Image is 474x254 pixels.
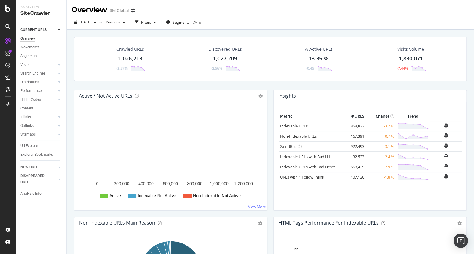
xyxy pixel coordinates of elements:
[20,191,42,197] div: Analysis Info
[280,144,296,149] a: 2xx URLs
[20,70,45,77] div: Search Engines
[20,105,62,112] a: Content
[20,123,34,129] div: Outlinks
[20,151,62,158] a: Explorer Bookmarks
[131,8,135,13] div: arrow-right-arrow-left
[20,27,56,33] a: CURRENT URLS
[20,151,53,158] div: Explorer Bookmarks
[20,53,37,59] div: Segments
[278,92,296,100] h4: Insights
[211,66,222,71] div: -2.56%
[20,79,39,85] div: Distribution
[163,181,178,186] text: 600,000
[20,114,56,120] a: Inlinks
[366,141,396,151] td: -3.1 %
[366,162,396,172] td: -2.9 %
[72,17,99,27] button: [DATE]
[99,20,103,25] span: vs
[258,94,263,98] i: Options
[213,55,237,63] div: 1,027,209
[399,55,423,63] div: 1,830,071
[20,96,41,103] div: HTTP Codes
[80,20,91,25] span: 2025 Aug. 17th
[20,143,62,149] a: Url Explorer
[342,112,366,121] th: # URLS
[444,153,448,158] div: bell-plus
[20,44,62,50] a: Movements
[279,220,379,226] div: HTML Tags Performance for Indexable URLs
[397,46,424,52] div: Visits Volume
[116,66,128,71] div: -2.57%
[234,181,253,186] text: 1,200,000
[309,55,328,63] div: 13.35 %
[187,181,202,186] text: 800,000
[116,46,144,52] div: Crawled URLs
[280,154,330,159] a: Indexable URLs with Bad H1
[444,143,448,148] div: bell-plus
[20,70,56,77] a: Search Engines
[20,79,56,85] a: Distribution
[292,247,299,251] text: Title
[118,55,142,63] div: 1,026,213
[20,164,56,170] a: NEW URLS
[109,193,121,198] text: Active
[191,20,202,25] div: [DATE]
[279,112,342,121] th: Metric
[280,164,346,170] a: Indexable URLs with Bad Description
[366,172,396,182] td: -1.8 %
[397,66,408,71] div: -7.44%
[103,20,120,25] span: Previous
[20,173,56,185] a: DISAPPEARED URLS
[366,131,396,141] td: +0.7 %
[20,27,47,33] div: CURRENT URLS
[280,123,308,129] a: Indexable URLs
[193,193,241,198] text: Non-Indexable Not Active
[103,17,128,27] button: Previous
[20,62,29,68] div: Visits
[133,17,159,27] button: Filters
[20,123,56,129] a: Outlinks
[20,35,35,42] div: Overview
[305,46,333,52] div: % Active URLs
[110,8,129,14] div: 3M Global
[20,173,51,185] div: DISAPPEARED URLS
[96,181,99,186] text: 0
[79,112,262,206] svg: A chart.
[138,193,176,198] text: Indexable Not Active
[20,35,62,42] a: Overview
[366,151,396,162] td: -2.4 %
[444,133,448,138] div: bell-plus
[248,204,266,209] a: View More
[20,164,38,170] div: NEW URLS
[20,88,56,94] a: Performance
[444,164,448,168] div: bell-plus
[20,10,62,17] div: SiteCrawler
[173,20,189,25] span: Segments
[342,141,366,151] td: 922,493
[20,96,56,103] a: HTTP Codes
[342,151,366,162] td: 32,523
[444,123,448,128] div: bell-plus
[454,234,468,248] div: Open Intercom Messenger
[138,181,154,186] text: 400,000
[457,221,462,225] div: gear
[114,181,129,186] text: 200,000
[342,131,366,141] td: 167,391
[79,92,132,100] h4: Active / Not Active URLs
[20,88,42,94] div: Performance
[366,112,396,121] th: Change
[306,66,314,71] div: -0.45
[208,46,242,52] div: Discovered URLs
[444,174,448,179] div: bell-plus
[20,114,31,120] div: Inlinks
[20,44,39,50] div: Movements
[141,20,151,25] div: Filters
[210,181,228,186] text: 1,000,000
[20,143,39,149] div: Url Explorer
[20,131,56,138] a: Sitemaps
[164,17,205,27] button: Segments[DATE]
[342,172,366,182] td: 107,136
[342,162,366,172] td: 668,425
[20,105,33,112] div: Content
